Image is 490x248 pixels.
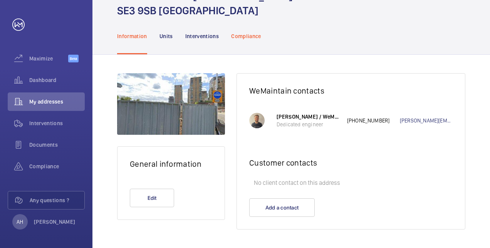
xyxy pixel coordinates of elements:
[130,189,174,207] button: Edit
[249,158,453,168] h2: Customer contacts
[29,98,85,106] span: My addresses
[34,218,76,226] p: [PERSON_NAME]
[277,113,339,121] p: [PERSON_NAME] / WeMaintain [GEOGRAPHIC_DATA]
[185,32,219,40] p: Interventions
[117,32,147,40] p: Information
[159,32,173,40] p: Units
[30,196,84,204] span: Any questions ?
[29,141,85,149] span: Documents
[231,32,261,40] p: Compliance
[29,119,85,127] span: Interventions
[249,175,453,191] p: No client contact on this address
[249,198,315,217] button: Add a contact
[29,76,85,84] span: Dashboard
[17,218,23,226] p: AH
[347,117,400,124] p: [PHONE_NUMBER]
[29,55,68,62] span: Maximize
[29,163,85,170] span: Compliance
[130,159,212,169] h2: General information
[68,55,79,62] span: Beta
[249,86,453,96] h2: WeMaintain contacts
[400,117,453,124] a: [PERSON_NAME][EMAIL_ADDRESS][DOMAIN_NAME]
[277,121,339,128] p: Dedicated engineer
